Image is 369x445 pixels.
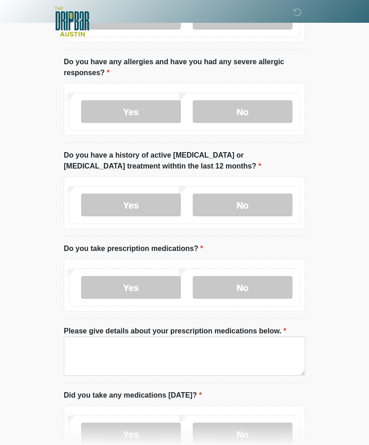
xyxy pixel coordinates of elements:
label: Please give details about your prescription medications below. [64,326,286,337]
label: Yes [81,100,181,123]
label: Did you take any medications [DATE]? [64,390,202,401]
label: Do you take prescription medications? [64,243,203,254]
label: Do you have any allergies and have you had any severe allergic responses? [64,56,305,78]
label: Yes [81,194,181,216]
label: No [193,194,292,216]
label: Do you have a history of active [MEDICAL_DATA] or [MEDICAL_DATA] treatment withtin the last 12 mo... [64,150,305,172]
label: No [193,100,292,123]
label: Yes [81,276,181,299]
label: No [193,276,292,299]
img: The DRIPBaR - Austin The Domain Logo [55,7,89,36]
